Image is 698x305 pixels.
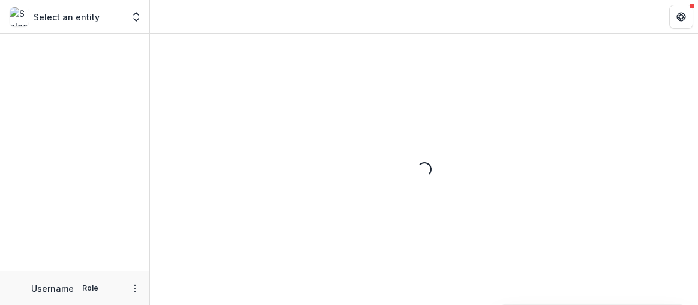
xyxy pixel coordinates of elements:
[31,282,74,295] p: Username
[34,11,100,23] p: Select an entity
[669,5,693,29] button: Get Help
[79,283,102,294] p: Role
[128,5,145,29] button: Open entity switcher
[128,281,142,295] button: More
[10,7,29,26] img: Select an entity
